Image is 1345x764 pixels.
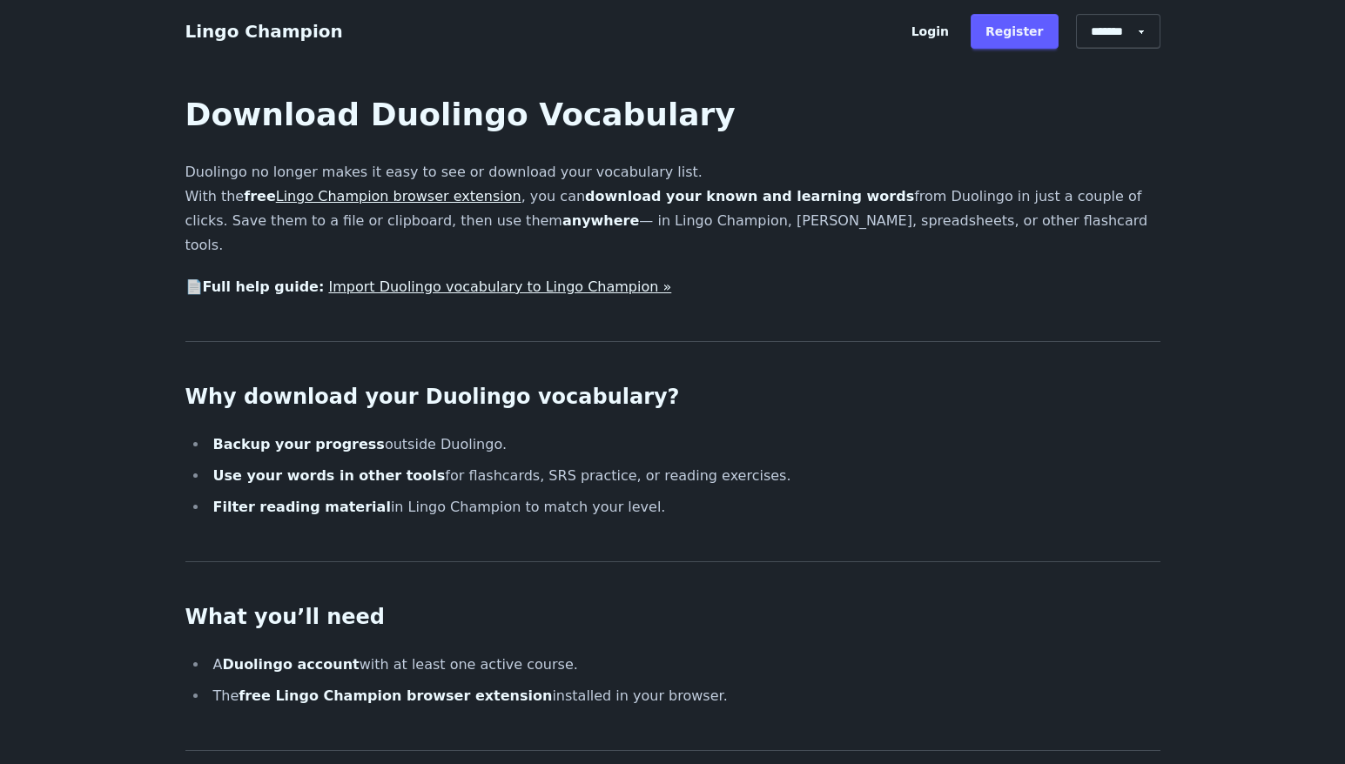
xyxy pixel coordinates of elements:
li: The installed in your browser. [208,684,1160,708]
a: Import Duolingo vocabulary to Lingo Champion » [328,278,671,295]
p: Duolingo no longer makes it easy to see or download your vocabulary list. With the , you can from... [185,160,1160,258]
h2: What you’ll need [185,604,1160,632]
h2: Why download your Duolingo vocabulary? [185,384,1160,412]
li: outside Duolingo. [208,432,1160,457]
p: 📄 [185,275,1160,299]
strong: Backup your progress [213,436,385,452]
strong: anywhere [562,212,639,229]
strong: Full help guide: [203,278,325,295]
li: for flashcards, SRS practice, or reading exercises. [208,464,1160,488]
strong: download your known and learning words [585,188,914,204]
a: Register [971,14,1059,49]
strong: free Lingo Champion browser extension [239,687,552,704]
li: in Lingo Champion to match your level. [208,495,1160,519]
li: A with at least one active course. [208,653,1160,677]
a: Lingo Champion browser extension [276,188,521,204]
a: Login [897,14,964,49]
h1: Download Duolingo Vocabulary [185,97,1160,132]
strong: Duolingo account [222,656,359,673]
strong: Use your words in other tools [213,467,446,484]
strong: Filter reading material [213,499,391,515]
strong: free [244,188,521,204]
a: Lingo Champion [185,21,343,42]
